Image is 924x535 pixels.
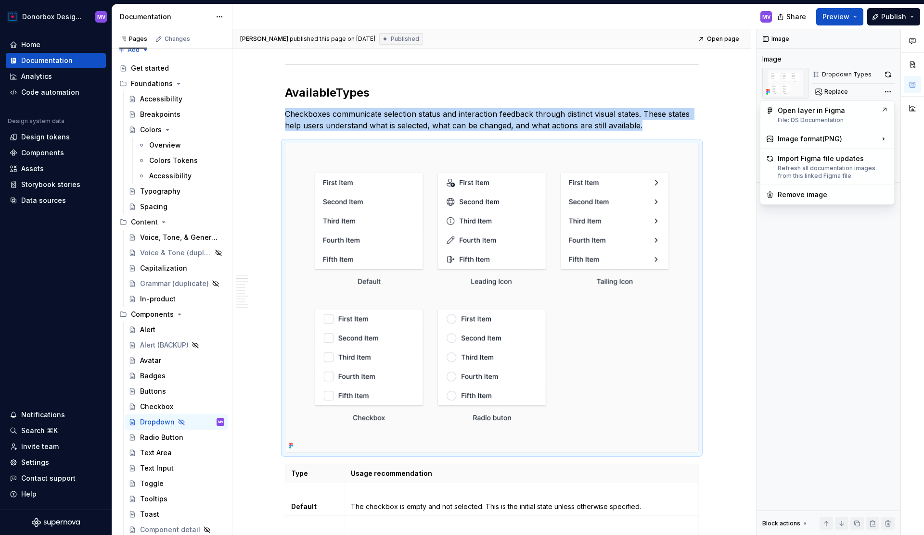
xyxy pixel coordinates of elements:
[778,116,877,124] div: File: DS Documentation
[762,131,892,147] div: Image format ( PNG )
[778,154,888,180] div: Import Figma file updates
[778,190,888,199] div: Remove image
[778,106,877,124] div: Open layer in Figma
[778,164,888,180] div: Refresh all documentation images from this linked Figma file.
